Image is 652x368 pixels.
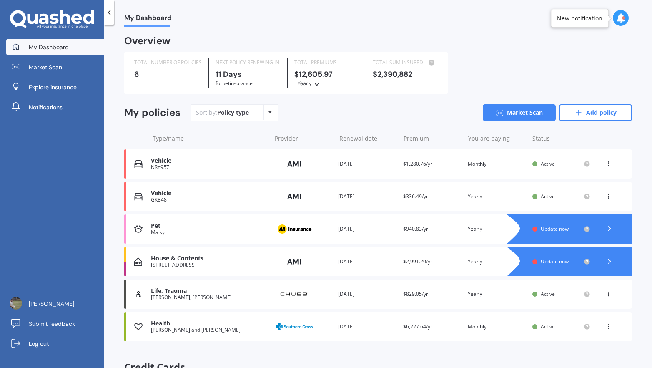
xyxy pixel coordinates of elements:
[338,160,396,168] div: [DATE]
[294,70,359,88] div: $12,605.97
[403,258,432,265] span: $2,991.20/yr
[273,286,315,302] img: Chubb
[338,225,396,233] div: [DATE]
[273,319,315,335] img: Southern Cross
[275,134,333,143] div: Provider
[338,257,396,266] div: [DATE]
[134,192,143,201] img: Vehicle
[29,340,49,348] span: Log out
[196,108,249,117] div: Sort by:
[373,70,438,78] div: $2,390,882
[532,134,590,143] div: Status
[298,79,312,88] div: Yearly
[6,315,104,332] a: Submit feedback
[541,193,555,200] span: Active
[6,39,104,55] a: My Dashboard
[134,70,202,78] div: 6
[404,134,461,143] div: Premium
[151,229,267,235] div: Maisy
[151,197,267,203] div: GKB48
[153,134,268,143] div: Type/name
[134,160,143,168] img: Vehicle
[339,134,397,143] div: Renewal date
[6,99,104,116] a: Notifications
[559,104,632,121] a: Add policy
[468,192,526,201] div: Yearly
[151,157,267,164] div: Vehicle
[468,160,526,168] div: Monthly
[541,160,555,167] span: Active
[468,290,526,298] div: Yearly
[273,254,315,270] img: AMI
[151,295,267,300] div: [PERSON_NAME], [PERSON_NAME]
[216,58,281,67] div: NEXT POLICY RENEWING IN
[216,69,242,79] b: 11 Days
[151,190,267,197] div: Vehicle
[216,80,253,87] span: for Pet insurance
[6,59,104,76] a: Market Scan
[338,192,396,201] div: [DATE]
[403,160,432,167] span: $1,280.76/yr
[29,300,74,308] span: [PERSON_NAME]
[541,225,569,232] span: Update now
[29,63,62,71] span: Market Scan
[468,257,526,266] div: Yearly
[151,320,267,327] div: Health
[6,79,104,96] a: Explore insurance
[338,290,396,298] div: [DATE]
[468,323,526,331] div: Monthly
[338,323,396,331] div: [DATE]
[468,134,526,143] div: You are paying
[217,108,249,117] div: Policy type
[6,295,104,312] a: [PERSON_NAME]
[151,222,267,229] div: Pet
[151,164,267,170] div: NRY957
[29,320,75,328] span: Submit feedback
[29,83,77,91] span: Explore insurance
[29,43,69,51] span: My Dashboard
[10,297,22,310] img: picture
[134,290,143,298] img: Life
[124,37,171,45] div: Overview
[403,323,432,330] span: $6,227.64/yr
[273,189,315,204] img: AMI
[151,255,267,262] div: House & Contents
[468,225,526,233] div: Yearly
[541,323,555,330] span: Active
[273,156,315,172] img: AMI
[134,323,143,331] img: Health
[6,335,104,352] a: Log out
[29,103,63,111] span: Notifications
[403,290,428,297] span: $829.05/yr
[403,225,428,232] span: $940.83/yr
[541,290,555,297] span: Active
[134,58,202,67] div: TOTAL NUMBER OF POLICIES
[134,257,142,266] img: House & Contents
[403,193,428,200] span: $336.49/yr
[483,104,556,121] a: Market Scan
[151,287,267,295] div: Life, Trauma
[124,107,181,119] div: My policies
[151,327,267,333] div: [PERSON_NAME] and [PERSON_NAME]
[557,14,602,23] div: New notification
[294,58,359,67] div: TOTAL PREMIUMS
[541,258,569,265] span: Update now
[134,225,143,233] img: Pet
[151,262,267,268] div: [STREET_ADDRESS]
[273,221,315,237] img: AA
[124,14,171,25] span: My Dashboard
[373,58,438,67] div: TOTAL SUM INSURED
